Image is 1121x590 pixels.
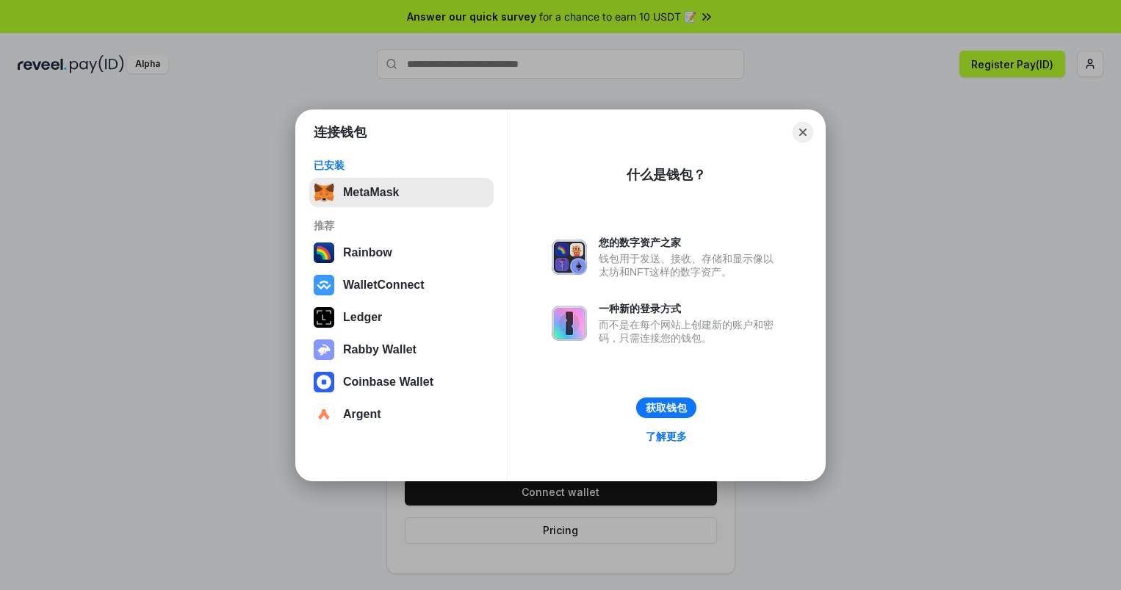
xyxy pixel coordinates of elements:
div: 而不是在每个网站上创建新的账户和密码，只需连接您的钱包。 [599,318,781,345]
img: svg+xml,%3Csvg%20width%3D%2228%22%20height%3D%2228%22%20viewBox%3D%220%200%2028%2028%22%20fill%3D... [314,404,334,425]
div: 您的数字资产之家 [599,236,781,249]
img: svg+xml,%3Csvg%20xmlns%3D%22http%3A%2F%2Fwww.w3.org%2F2000%2Fsvg%22%20fill%3D%22none%22%20viewBox... [552,306,587,341]
img: svg+xml,%3Csvg%20xmlns%3D%22http%3A%2F%2Fwww.w3.org%2F2000%2Fsvg%22%20fill%3D%22none%22%20viewBox... [552,240,587,275]
button: Coinbase Wallet [309,367,494,397]
img: svg+xml,%3Csvg%20width%3D%2228%22%20height%3D%2228%22%20viewBox%3D%220%200%2028%2028%22%20fill%3D... [314,275,334,295]
a: 了解更多 [637,427,696,446]
img: svg+xml,%3Csvg%20xmlns%3D%22http%3A%2F%2Fwww.w3.org%2F2000%2Fsvg%22%20width%3D%2228%22%20height%3... [314,307,334,328]
button: WalletConnect [309,270,494,300]
button: Rabby Wallet [309,335,494,364]
div: Coinbase Wallet [343,375,433,389]
div: 一种新的登录方式 [599,302,781,315]
h1: 连接钱包 [314,123,367,141]
div: 已安装 [314,159,489,172]
div: Rainbow [343,246,392,259]
button: Rainbow [309,238,494,267]
button: Close [793,122,813,143]
div: Rabby Wallet [343,343,417,356]
div: 推荐 [314,219,489,232]
div: 钱包用于发送、接收、存储和显示像以太坊和NFT这样的数字资产。 [599,252,781,278]
div: Ledger [343,311,382,324]
div: WalletConnect [343,278,425,292]
div: MetaMask [343,186,399,199]
button: MetaMask [309,178,494,207]
button: 获取钱包 [636,397,696,418]
img: svg+xml,%3Csvg%20width%3D%22120%22%20height%3D%22120%22%20viewBox%3D%220%200%20120%20120%22%20fil... [314,242,334,263]
div: Argent [343,408,381,421]
img: svg+xml,%3Csvg%20xmlns%3D%22http%3A%2F%2Fwww.w3.org%2F2000%2Fsvg%22%20fill%3D%22none%22%20viewBox... [314,339,334,360]
img: svg+xml,%3Csvg%20width%3D%2228%22%20height%3D%2228%22%20viewBox%3D%220%200%2028%2028%22%20fill%3D... [314,372,334,392]
div: 获取钱包 [646,401,687,414]
button: Argent [309,400,494,429]
img: svg+xml,%3Csvg%20fill%3D%22none%22%20height%3D%2233%22%20viewBox%3D%220%200%2035%2033%22%20width%... [314,182,334,203]
div: 了解更多 [646,430,687,443]
div: 什么是钱包？ [627,166,706,184]
button: Ledger [309,303,494,332]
